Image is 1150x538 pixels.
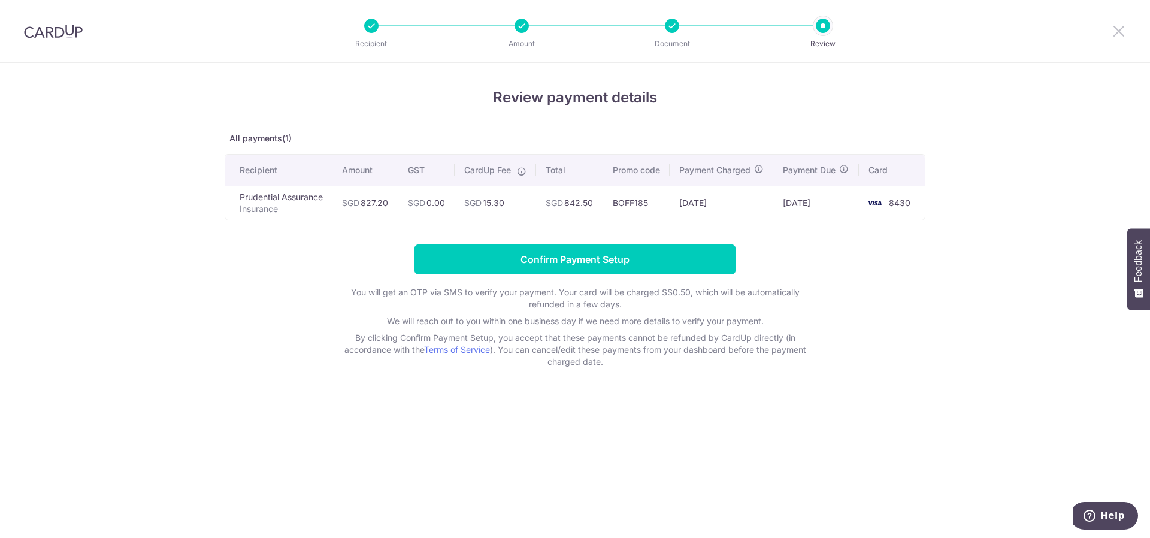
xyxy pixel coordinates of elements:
input: Confirm Payment Setup [414,244,736,274]
span: 8430 [889,198,910,208]
td: 842.50 [536,186,603,220]
p: By clicking Confirm Payment Setup, you accept that these payments cannot be refunded by CardUp di... [335,332,815,368]
td: [DATE] [670,186,773,220]
th: Amount [332,155,398,186]
td: 15.30 [455,186,536,220]
p: Review [779,38,867,50]
span: SGD [546,198,563,208]
span: Feedback [1133,240,1144,282]
th: Recipient [225,155,332,186]
th: Total [536,155,603,186]
span: CardUp Fee [464,164,511,176]
td: BOFF185 [603,186,670,220]
p: We will reach out to you within one business day if we need more details to verify your payment. [335,315,815,327]
p: Amount [477,38,566,50]
th: Card [859,155,925,186]
button: Feedback - Show survey [1127,228,1150,310]
p: Document [628,38,716,50]
td: 0.00 [398,186,455,220]
td: [DATE] [773,186,858,220]
iframe: Opens a widget where you can find more information [1073,502,1138,532]
p: All payments(1) [225,132,925,144]
td: 827.20 [332,186,398,220]
span: SGD [408,198,425,208]
span: Payment Due [783,164,836,176]
th: Promo code [603,155,670,186]
span: Payment Charged [679,164,750,176]
a: Terms of Service [424,344,490,355]
p: Insurance [240,203,323,215]
td: Prudential Assurance [225,186,332,220]
img: CardUp [24,24,83,38]
img: <span class="translation_missing" title="translation missing: en.account_steps.new_confirm_form.b... [862,196,886,210]
h4: Review payment details [225,87,925,108]
span: SGD [464,198,482,208]
p: Recipient [327,38,416,50]
p: You will get an OTP via SMS to verify your payment. Your card will be charged S$0.50, which will ... [335,286,815,310]
th: GST [398,155,455,186]
span: SGD [342,198,359,208]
